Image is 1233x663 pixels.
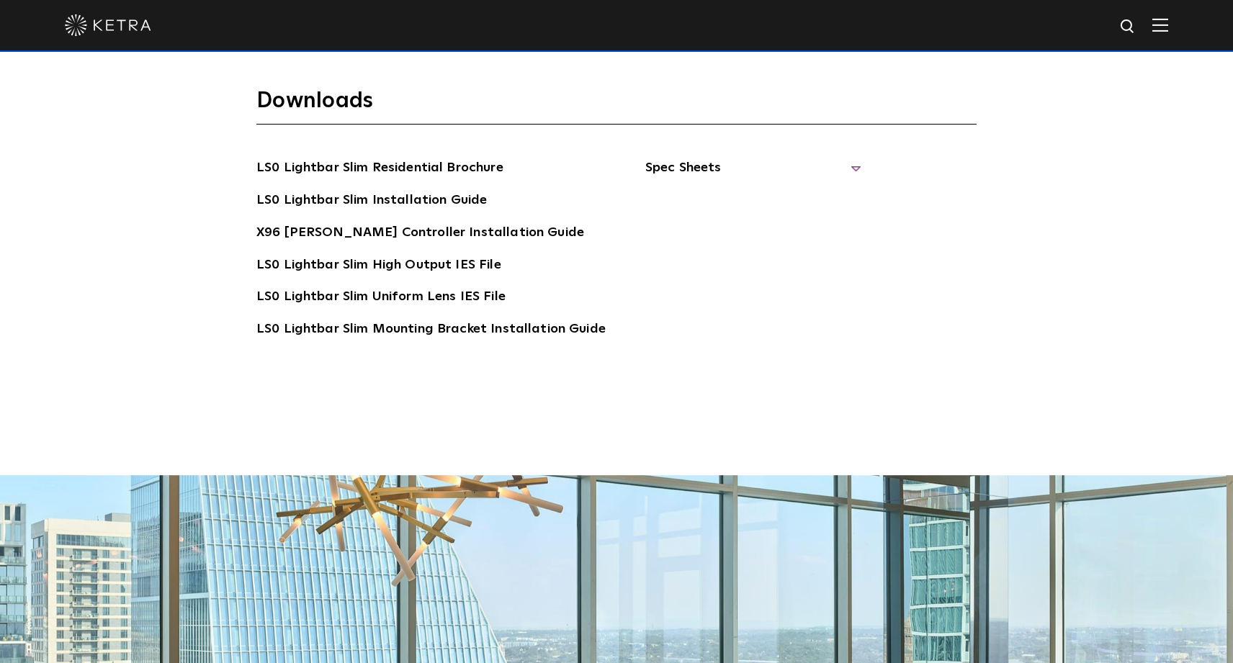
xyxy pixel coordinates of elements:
a: LS0 Lightbar Slim Uniform Lens IES File [256,287,506,310]
a: LS0 Lightbar Slim Residential Brochure [256,158,503,181]
a: LS0 Lightbar Slim Installation Guide [256,190,487,213]
a: X96 [PERSON_NAME] Controller Installation Guide [256,222,584,245]
img: Hamburger%20Nav.svg [1152,18,1168,32]
img: search icon [1119,18,1137,36]
h3: Downloads [256,87,977,125]
span: Spec Sheets [645,158,861,189]
a: LS0 Lightbar Slim High Output IES File [256,255,501,278]
img: ketra-logo-2019-white [65,14,151,36]
a: LS0 Lightbar Slim Mounting Bracket Installation Guide [256,319,606,342]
